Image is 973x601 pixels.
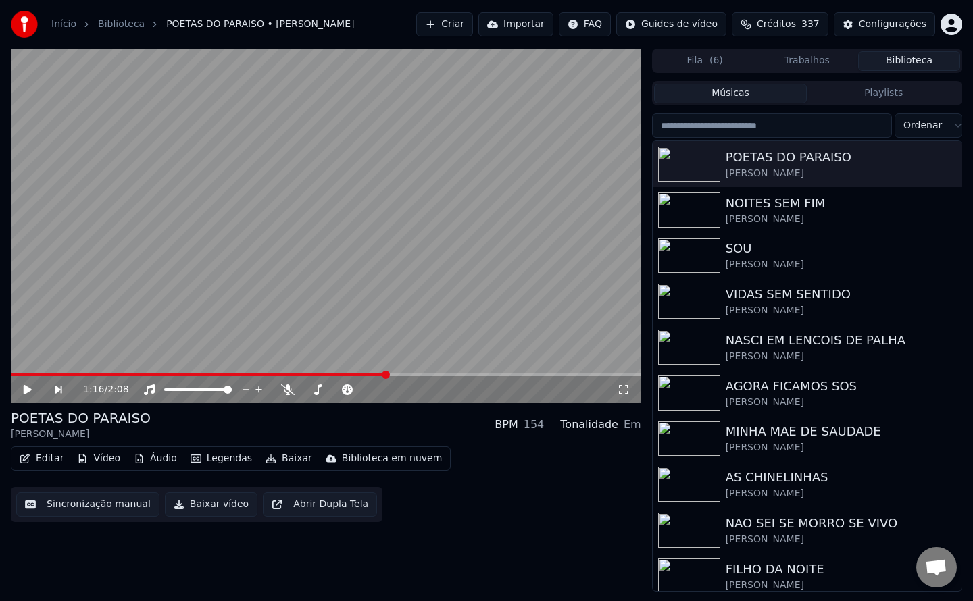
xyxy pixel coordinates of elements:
[726,441,956,454] div: [PERSON_NAME]
[416,12,473,36] button: Criar
[51,18,76,31] a: Início
[165,492,257,517] button: Baixar vídeo
[14,449,69,468] button: Editar
[807,84,960,103] button: Playlists
[560,417,618,433] div: Tonalidade
[342,452,443,465] div: Biblioteca em nuvem
[107,383,128,396] span: 2:08
[478,12,553,36] button: Importar
[98,18,145,31] a: Biblioteca
[726,258,956,271] div: [PERSON_NAME]
[726,148,956,167] div: POETAS DO PARAISO
[732,12,828,36] button: Créditos337
[624,417,641,433] div: Em
[524,417,545,433] div: 154
[559,12,611,36] button: FAQ
[916,547,957,587] div: Open chat
[726,331,956,350] div: NASCI EM LENCOIS DE PALHA
[72,449,126,468] button: Vídeo
[16,492,159,517] button: Sincronização manual
[903,119,942,132] span: Ordenar
[726,422,956,441] div: MINHA MAE DE SAUDADE
[709,54,723,68] span: ( 6 )
[726,533,956,546] div: [PERSON_NAME]
[726,285,956,304] div: VIDAS SEM SENTIDO
[757,18,796,31] span: Créditos
[654,84,807,103] button: Músicas
[756,51,858,71] button: Trabalhos
[726,377,956,396] div: AGORA FICAMOS SOS
[495,417,518,433] div: BPM
[858,51,960,71] button: Biblioteca
[166,18,354,31] span: POETAS DO PARAISO • [PERSON_NAME]
[726,239,956,258] div: SOU
[726,350,956,363] div: [PERSON_NAME]
[859,18,926,31] div: Configurações
[11,427,151,441] div: [PERSON_NAME]
[801,18,820,31] span: 337
[654,51,756,71] button: Fila
[260,449,318,468] button: Baixar
[726,396,956,409] div: [PERSON_NAME]
[51,18,354,31] nav: breadcrumb
[726,487,956,500] div: [PERSON_NAME]
[185,449,257,468] button: Legendas
[834,12,935,36] button: Configurações
[128,449,182,468] button: Áudio
[726,579,956,592] div: [PERSON_NAME]
[263,492,377,517] button: Abrir Dupla Tela
[11,409,151,427] div: POETAS DO PARAISO
[726,194,956,213] div: NOITES SEM FIM
[726,167,956,180] div: [PERSON_NAME]
[726,514,956,533] div: NAO SEI SE MORRO SE VIVO
[11,11,38,38] img: youka
[616,12,726,36] button: Guides de vídeo
[726,213,956,226] div: [PERSON_NAME]
[726,304,956,317] div: [PERSON_NAME]
[83,383,116,396] div: /
[83,383,104,396] span: 1:16
[726,560,956,579] div: FILHO DA NOITE
[726,468,956,487] div: AS CHINELINHAS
